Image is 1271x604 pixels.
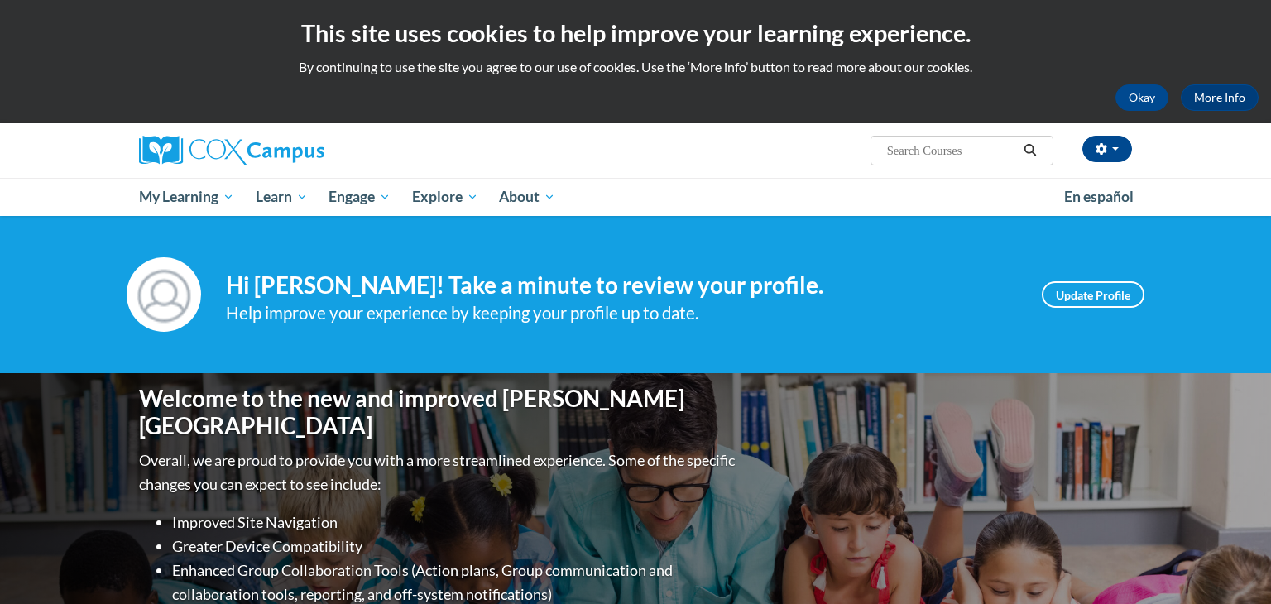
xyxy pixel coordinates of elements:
[256,187,308,207] span: Learn
[172,534,739,558] li: Greater Device Compatibility
[489,178,567,216] a: About
[412,187,478,207] span: Explore
[139,187,234,207] span: My Learning
[1042,281,1144,308] a: Update Profile
[885,141,1018,161] input: Search Courses
[12,17,1259,50] h2: This site uses cookies to help improve your learning experience.
[1181,84,1259,111] a: More Info
[139,385,739,440] h1: Welcome to the new and improved [PERSON_NAME][GEOGRAPHIC_DATA]
[1082,136,1132,162] button: Account Settings
[499,187,555,207] span: About
[128,178,245,216] a: My Learning
[226,300,1017,327] div: Help improve your experience by keeping your profile up to date.
[245,178,319,216] a: Learn
[139,136,324,165] img: Cox Campus
[318,178,401,216] a: Engage
[1205,538,1258,591] iframe: Button to launch messaging window
[1053,180,1144,214] a: En español
[329,187,391,207] span: Engage
[139,136,453,165] a: Cox Campus
[12,58,1259,76] p: By continuing to use the site you agree to our use of cookies. Use the ‘More info’ button to read...
[127,257,201,332] img: Profile Image
[114,178,1157,216] div: Main menu
[172,511,739,534] li: Improved Site Navigation
[139,448,739,496] p: Overall, we are proud to provide you with a more streamlined experience. Some of the specific cha...
[401,178,489,216] a: Explore
[1018,141,1043,161] button: Search
[1064,188,1134,205] span: En español
[226,271,1017,300] h4: Hi [PERSON_NAME]! Take a minute to review your profile.
[1115,84,1168,111] button: Okay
